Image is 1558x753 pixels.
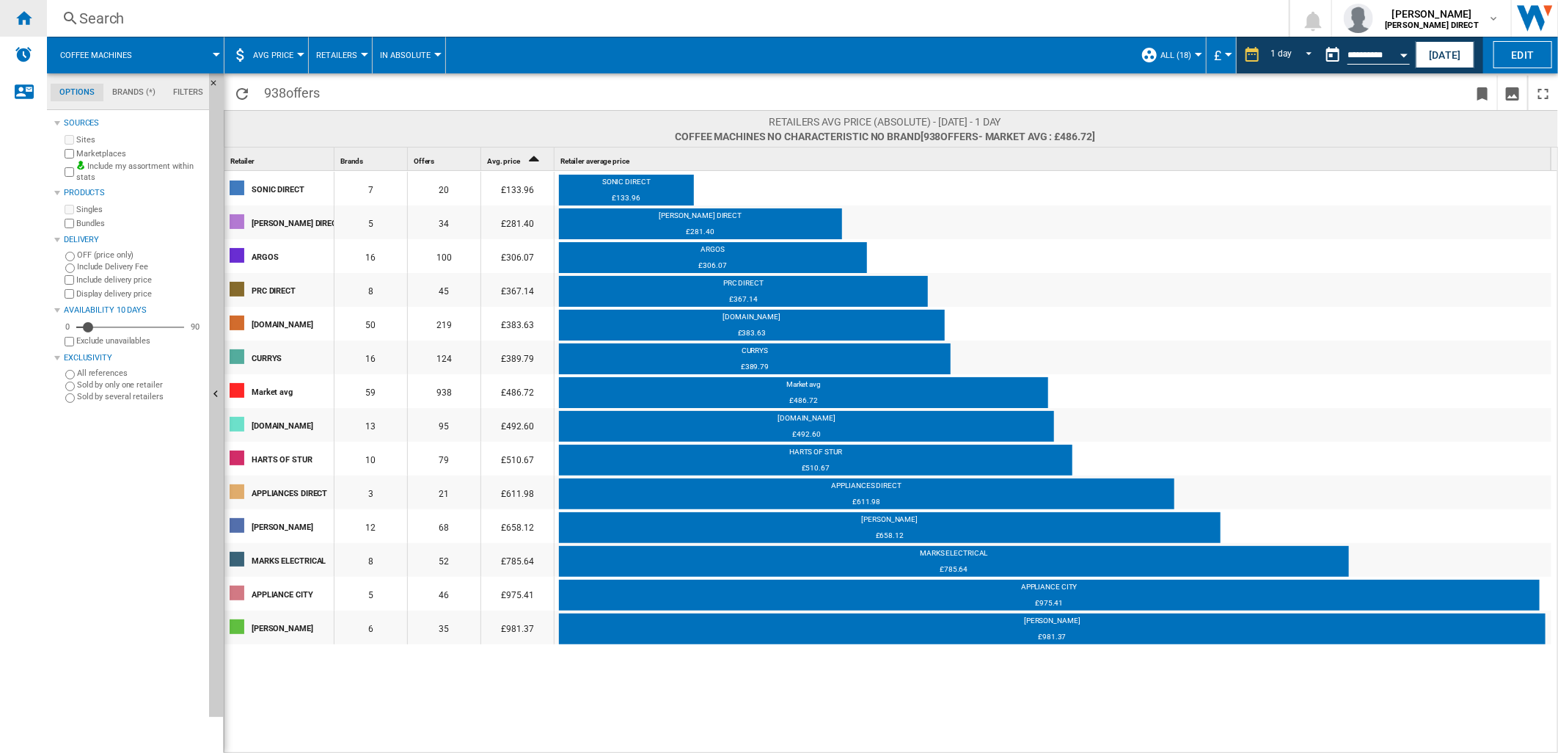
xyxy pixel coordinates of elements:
[557,148,1551,170] div: Retailer average price Sort None
[411,148,480,170] div: Sort None
[187,321,203,332] div: 90
[979,131,1092,142] span: - Market avg : £486.72
[1268,43,1318,68] md-select: REPORTS.WIZARD.STEPS.REPORT.STEPS.REPORT_OPTIONS.PERIOD: 1 day
[316,37,365,73] div: Retailers
[64,117,203,129] div: Sources
[481,239,554,273] div: £306.07
[252,173,333,204] div: SONIC DIRECT
[252,511,333,542] div: [PERSON_NAME]
[1344,4,1373,33] img: profile.jpg
[559,328,945,343] div: £383.63
[481,374,554,408] div: £486.72
[64,352,203,364] div: Exclusivity
[334,374,407,408] div: 59
[227,148,334,170] div: Sort None
[77,368,203,379] label: All references
[484,148,554,170] div: Avg. price Sort Ascending
[252,410,333,440] div: [DOMAIN_NAME]
[62,321,73,332] div: 0
[921,131,1095,142] span: [938 ]
[559,463,1072,478] div: £510.67
[257,76,327,106] span: 938
[334,509,407,543] div: 12
[408,374,480,408] div: 938
[64,234,203,246] div: Delivery
[76,161,85,170] img: mysite-bg-18x18.png
[65,135,74,145] input: Sites
[411,148,480,170] div: Offers Sort None
[77,379,203,390] label: Sold by only one retailer
[337,148,407,170] div: Brands Sort None
[559,244,867,259] div: ARGOS
[481,476,554,509] div: £611.98
[334,239,407,273] div: 16
[559,346,951,360] div: CURRYS
[559,514,1221,529] div: [PERSON_NAME]
[65,393,75,403] input: Sold by several retailers
[408,239,480,273] div: 100
[559,564,1349,579] div: £785.64
[253,51,293,60] span: AVG Price
[522,157,545,165] span: Sort Ascending
[408,205,480,239] div: 34
[675,114,1095,129] span: Retailers AVG price (absolute) - [DATE] - 1 day
[481,172,554,205] div: £133.96
[1214,48,1221,63] span: £
[481,307,554,341] div: £383.63
[559,447,1072,462] div: HARTS OF STUR
[559,362,951,376] div: £389.79
[1141,37,1199,73] div: ALL (18)
[1207,37,1237,73] md-menu: Currency
[481,273,554,307] div: £367.14
[408,509,480,543] div: 68
[65,370,75,379] input: All references
[232,37,301,73] div: AVG Price
[559,481,1174,495] div: APPLIANCES DIRECT
[334,611,407,644] div: 6
[60,51,132,60] span: Coffee machines
[408,408,480,442] div: 95
[559,211,842,225] div: [PERSON_NAME] DIRECT
[316,51,357,60] span: Retailers
[481,577,554,611] div: £975.41
[65,275,74,285] input: Include delivery price
[559,548,1349,563] div: MARKS ELECTRICAL
[76,204,203,215] label: Singles
[1391,40,1417,66] button: Open calendar
[76,161,203,183] label: Include my assortment within stats
[559,497,1174,512] div: £611.98
[559,429,1054,444] div: £492.60
[941,131,979,142] span: offers
[79,8,1251,29] div: Search
[560,157,629,165] span: Retailer average price
[286,85,320,101] span: offers
[559,632,1546,647] div: £981.37
[51,84,103,101] md-tab-item: Options
[334,476,407,509] div: 3
[209,73,227,100] button: Hide
[559,379,1048,394] div: Market avg
[1493,41,1552,68] button: Edit
[252,612,333,643] div: [PERSON_NAME]
[76,335,203,346] label: Exclude unavailables
[559,413,1054,428] div: [DOMAIN_NAME]
[408,476,480,509] div: 21
[1270,48,1292,59] div: 1 day
[65,205,74,214] input: Singles
[334,408,407,442] div: 13
[334,307,407,341] div: 50
[408,577,480,611] div: 46
[481,509,554,543] div: £658.12
[252,545,333,575] div: MARKS ELECTRICAL
[54,37,216,73] div: Coffee machines
[380,37,438,73] button: In Absolute
[334,577,407,611] div: 5
[65,337,74,346] input: Display delivery price
[76,274,203,285] label: Include delivery price
[65,252,75,261] input: OFF (price only)
[1160,51,1191,60] span: ALL (18)
[559,531,1221,545] div: £658.12
[1318,37,1413,73] div: This report is based on a date in the past.
[340,157,363,165] span: Brands
[559,193,694,208] div: £133.96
